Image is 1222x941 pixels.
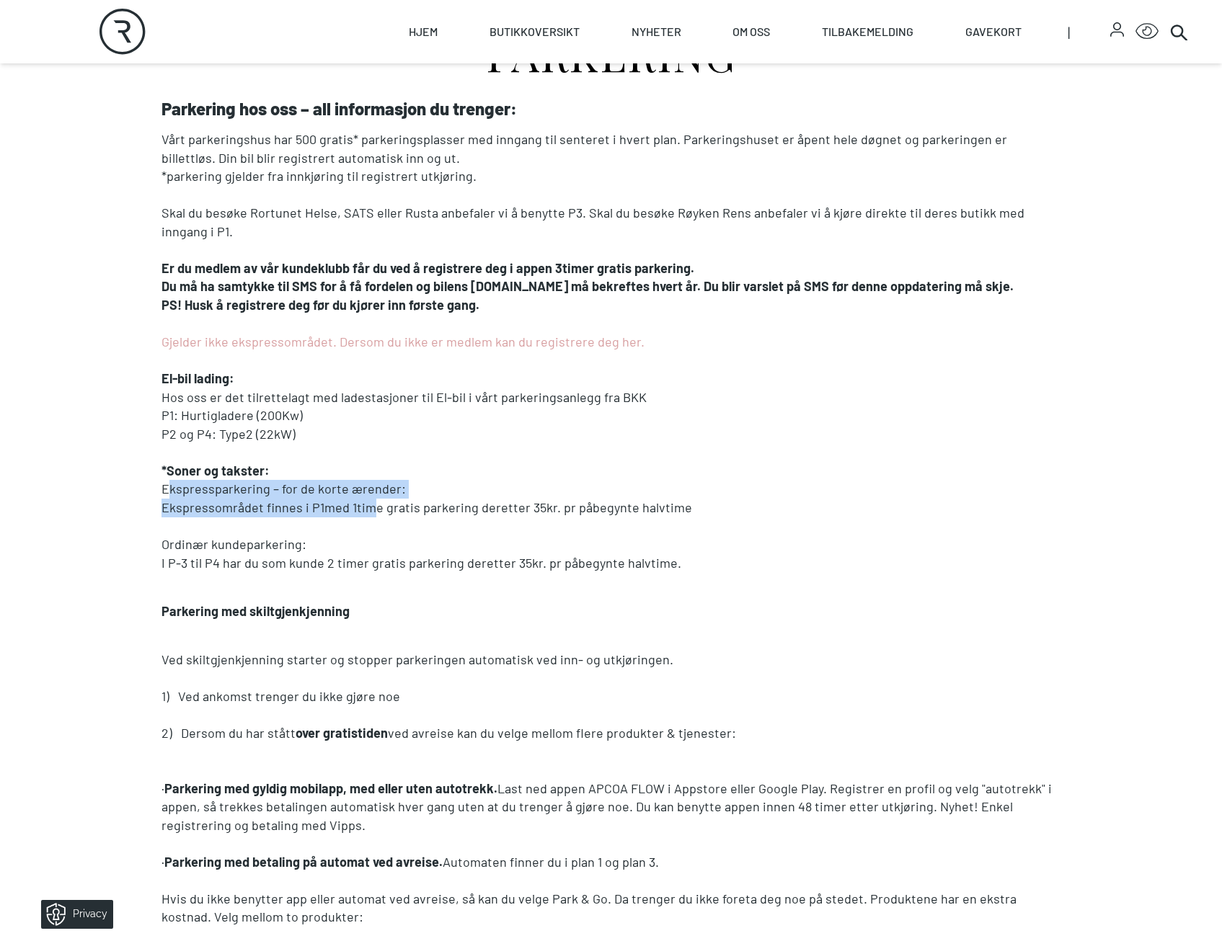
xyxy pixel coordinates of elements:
p: *parkering gjelder fra innkjøring til registrert utkjøring. [161,167,1061,186]
a: Gjelder ikke ekspressområdet. Dersom du ikke er medlem kan du registrere deg her. [161,334,645,349]
strong: Du må ha samtykke til SMS for å få fordelen og bilens [DOMAIN_NAME] må bekreftes hvert år. Du bli... [161,278,1014,294]
button: Open Accessibility Menu [1135,20,1159,43]
p: I P-3 til P4 har du som kunde 2 timer gratis parkering deretter 35kr. pr påbegynte halvtime. [161,554,1061,573]
p: Vårt parkeringshus har 500 gratis* parkeringsplasser med inngang til senteret i hvert plan. Parke... [161,130,1061,167]
p: Ekspressparkering – for de korte ærender: [161,480,1061,499]
strong: Parkering med gyldig mobilapp, med eller uten autotrekk. [164,780,497,796]
strong: PS! Husk å registrere deg før du kjører inn første gang. [161,297,479,313]
p: · Last ned appen APCOA FLOW i Appstore eller Google Play. Registrer en profil og velg "autotrekk"... [161,780,1061,835]
p: Hvis du ikke benytter app eller automat ved avreise, så kan du velge Park & Go. Da trenger du ikk... [161,890,1061,927]
p: Ordinær kundeparkering: [161,535,1061,554]
strong: Er du medlem av vår kundeklubb får du ved å registrere deg i appen 3timer gratis parkering. [161,260,694,276]
iframe: Manage Preferences [14,895,132,934]
p: Ved skiltgjenkjenning starter og stopper parkeringen automatisk ved inn- og utkjøringen. [161,651,1061,669]
p: 1) Ved ankomst trenger du ikke gjøre noe [161,687,1061,706]
strong: Parkering med skiltgjenkjenning [161,603,350,619]
p: 2) Dersom du har stått ved avreise kan du velge mellom flere produkter & tjenester: [161,724,1061,743]
strong: Parkering med betaling på automat ved avreise. [164,854,443,870]
p: Ekspressområdet finnes i P1med 1time gratis parkering deretter 35kr. pr påbegynte halvtime [161,499,1061,517]
h3: Parkering hos oss – all informasjon du trenger: [161,99,1061,119]
p: · Automaten finner du i plan 1 og plan 3. [161,853,1061,872]
strong: El-bil lading: [161,370,234,386]
strong: over gratistiden [296,725,388,741]
p: P1: Hurtigladere (200Kw) [161,406,1061,425]
p: P2 og P4: Type2 (22kW) [161,425,1061,444]
strong: *Soner og takster: [161,463,270,478]
p: Hos oss er det tilrettelagt med ladestasjoner til El-bil i vårt parkeringsanlegg fra BKK [161,388,1061,407]
p: Skal du besøke Rortunet Helse, SATS eller Rusta anbefaler vi å benytte P3. Skal du besøke Røyken ... [161,204,1061,241]
h1: PARKERING [161,21,1061,76]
